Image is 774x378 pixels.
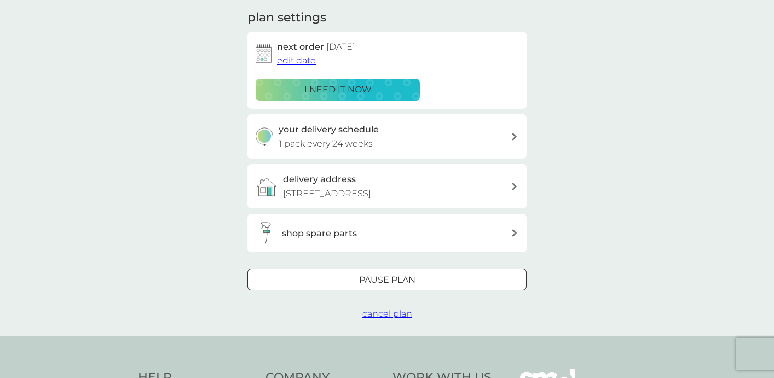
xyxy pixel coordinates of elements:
[247,114,527,159] button: your delivery schedule1 pack every 24 weeks
[362,309,412,319] span: cancel plan
[247,214,527,252] button: shop spare parts
[282,226,357,241] h3: shop spare parts
[277,54,316,68] button: edit date
[283,187,371,201] p: [STREET_ADDRESS]
[326,42,355,52] span: [DATE]
[362,307,412,321] button: cancel plan
[304,83,372,97] p: i need it now
[279,137,373,151] p: 1 pack every 24 weeks
[359,273,415,287] p: Pause plan
[256,79,420,101] button: i need it now
[247,164,527,208] a: delivery address[STREET_ADDRESS]
[279,123,379,137] h3: your delivery schedule
[277,55,316,66] span: edit date
[277,40,355,54] h2: next order
[247,269,527,290] button: Pause plan
[283,172,356,187] h3: delivery address
[247,9,326,26] h2: plan settings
